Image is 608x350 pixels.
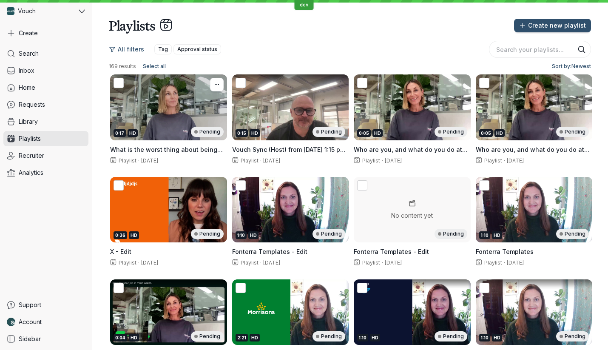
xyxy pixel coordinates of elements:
span: · [380,259,385,266]
h3: Who are you, and what do you do at Zantic? - Edit [354,145,471,154]
span: Playlist [239,157,259,164]
div: 1:10 [479,334,490,341]
div: HD [492,334,502,341]
a: Analytics [3,165,88,180]
div: HD [129,231,139,239]
span: Home [19,83,35,92]
span: Select all [143,62,166,71]
div: Vouch [3,3,77,19]
span: Playlist [239,259,259,266]
span: Library [19,117,38,126]
span: · [136,259,141,266]
span: Playlist [483,157,502,164]
a: Home [3,80,88,95]
button: Tag [154,44,172,54]
div: HD [370,334,380,341]
span: [DATE] [385,157,402,164]
a: Support [3,297,88,313]
div: HD [494,129,505,137]
span: Support [19,301,41,309]
div: Pending [556,127,589,137]
span: What is the worst thing about being part of the Zantic Team - Edit [110,146,223,162]
span: Search [19,49,39,58]
div: 0:05 [357,129,371,137]
span: Inbox [19,66,34,75]
span: Sidebar [19,335,41,343]
button: Vouch avatarVouch [3,3,88,19]
div: 0:05 [479,129,493,137]
span: Playlist [117,157,136,164]
button: Sort by:Newest [548,61,591,71]
div: HD [492,231,502,239]
div: Pending [313,229,345,239]
img: Vouch avatar [7,7,14,15]
span: Playlist [483,259,502,266]
a: Nathan Weinstock avatarAccount [3,314,88,330]
a: Search [3,46,88,61]
a: Playlists [3,131,88,146]
span: Requests [19,100,45,109]
span: · [136,157,141,164]
span: X - Edit [110,248,131,255]
div: 2:21 [236,334,248,341]
span: Fonterra Templates - Edit [232,248,307,255]
span: · [380,157,385,164]
h1: Playlists [109,17,155,34]
span: Vouch Sync (Host) from [DATE] 1:15 pm - Edit [232,146,346,162]
a: Recruiter [3,148,88,163]
h3: Vouch Sync (Host) from 11 July 2025 at 1:15 pm - Edit [232,145,349,154]
div: HD [128,129,138,137]
div: Pending [556,331,589,341]
div: Pending [435,331,467,341]
span: [DATE] [507,259,524,266]
button: Search [577,45,586,54]
span: Fonterra Templates [476,248,534,255]
input: Search your playlists... [489,41,591,58]
div: HD [250,129,260,137]
span: · [259,157,263,164]
div: Pending [556,229,589,239]
button: More actions [210,78,224,91]
h3: What is the worst thing about being part of the Zantic Team - Edit [110,145,227,154]
a: Sidebar [3,331,88,347]
span: Analytics [19,168,43,177]
div: Pending [435,127,467,137]
span: [DATE] [263,157,280,164]
div: HD [248,231,259,239]
span: Playlist [117,259,136,266]
img: Nathan Weinstock avatar [7,318,15,326]
div: HD [250,334,260,341]
div: 1:10 [357,334,368,341]
span: [DATE] [507,157,524,164]
span: 169 results [109,63,136,70]
span: · [502,259,507,266]
span: Recruiter [19,151,44,160]
div: HD [129,334,139,341]
button: Create new playlist [514,19,591,32]
span: Tag [158,45,168,54]
button: All filters [109,43,149,56]
span: [DATE] [263,259,280,266]
span: [DATE] [141,157,158,164]
div: Pending [191,229,224,239]
a: Inbox [3,63,88,78]
div: 0:15 [236,129,248,137]
button: Create [3,26,88,41]
a: Requests [3,97,88,112]
span: Approval status [177,45,217,54]
span: Playlist [361,259,380,266]
span: Fonterra Templates - Edit [354,248,429,255]
div: 1:10 [479,231,490,239]
div: Pending [313,127,345,137]
h3: Who are you, and what do you do at Zantic? - Edit [476,145,593,154]
button: Approval status [173,44,221,54]
span: Who are you, and what do you do at [GEOGRAPHIC_DATA]? - Edit [476,146,590,162]
div: Pending [435,229,467,239]
span: All filters [118,45,144,54]
div: Pending [191,331,224,341]
span: [DATE] [141,259,158,266]
span: Playlists [19,134,41,143]
span: Playlist [361,157,380,164]
span: Create [19,29,38,37]
span: Sort by: Newest [552,62,591,71]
